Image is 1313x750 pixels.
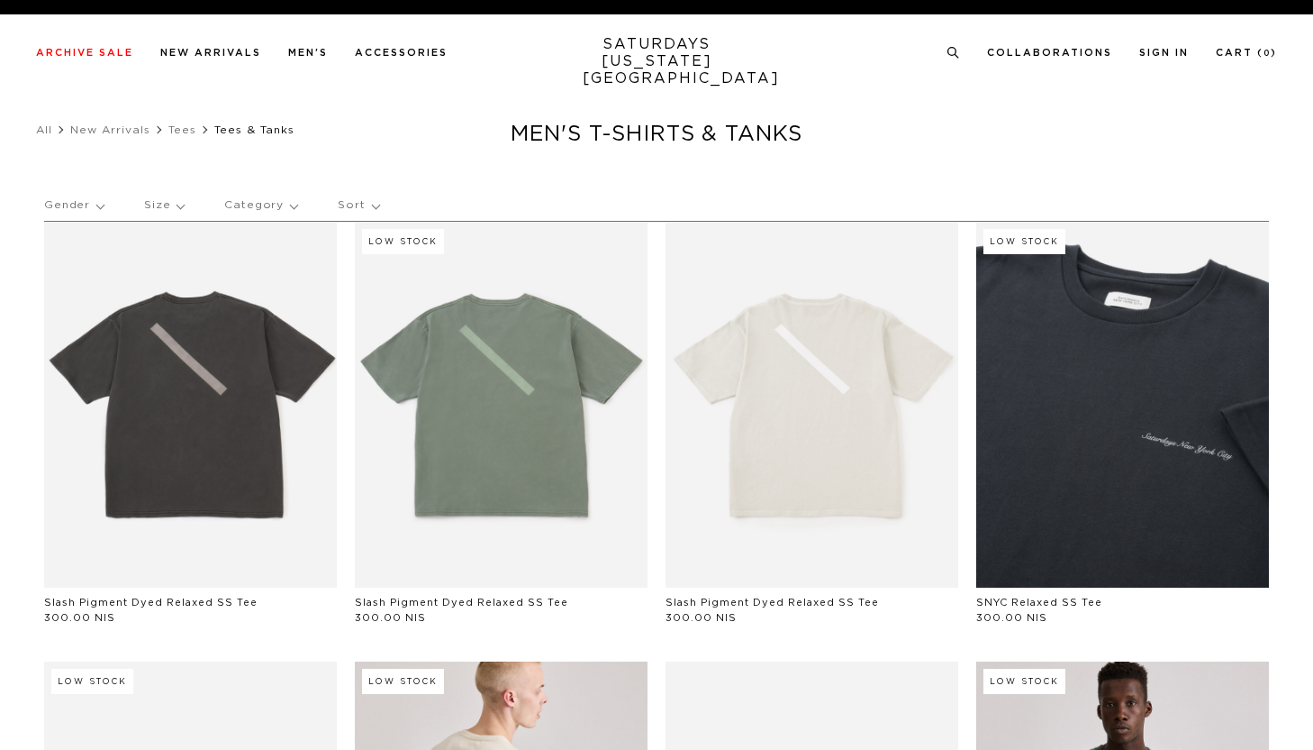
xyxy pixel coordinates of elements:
[1216,48,1277,58] a: Cart (0)
[214,124,294,135] span: Tees & Tanks
[36,48,133,58] a: Archive Sale
[288,48,328,58] a: Men's
[976,598,1102,608] a: SNYC Relaxed SS Tee
[44,185,104,226] p: Gender
[144,185,184,226] p: Size
[583,36,731,87] a: SATURDAYS[US_STATE][GEOGRAPHIC_DATA]
[355,598,568,608] a: Slash Pigment Dyed Relaxed SS Tee
[51,669,133,694] div: Low Stock
[976,613,1047,623] span: 300.00 NIS
[666,598,879,608] a: Slash Pigment Dyed Relaxed SS Tee
[44,613,115,623] span: 300.00 NIS
[36,124,52,135] a: All
[666,613,737,623] span: 300.00 NIS
[362,669,444,694] div: Low Stock
[983,229,1065,254] div: Low Stock
[70,124,150,135] a: New Arrivals
[362,229,444,254] div: Low Stock
[1263,50,1271,58] small: 0
[44,598,258,608] a: Slash Pigment Dyed Relaxed SS Tee
[160,48,261,58] a: New Arrivals
[338,185,378,226] p: Sort
[355,613,426,623] span: 300.00 NIS
[168,124,196,135] a: Tees
[983,669,1065,694] div: Low Stock
[355,48,448,58] a: Accessories
[987,48,1112,58] a: Collaborations
[224,185,297,226] p: Category
[1139,48,1189,58] a: Sign In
